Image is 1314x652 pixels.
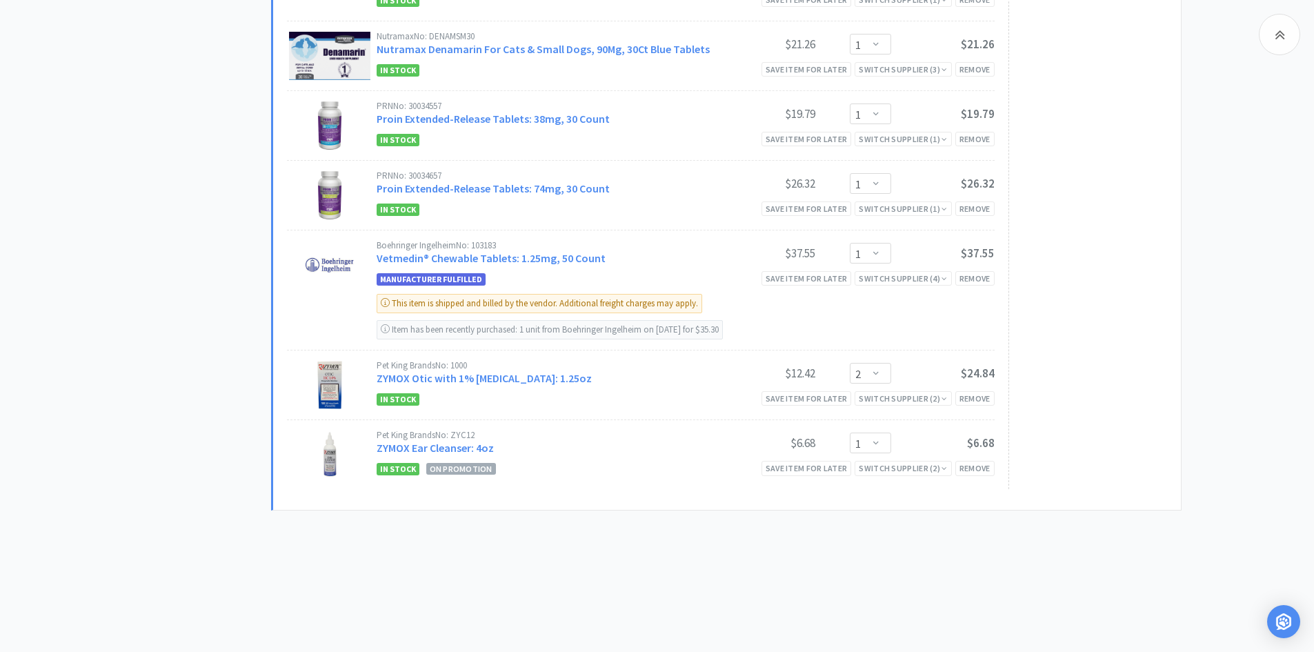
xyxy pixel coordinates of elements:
a: Vetmedin® Chewable Tablets: 1.25mg, 50 Count [377,251,606,265]
a: Nutramax Denamarin For Cats & Small Dogs, 90Mg, 30Ct Blue Tablets [377,42,710,56]
span: On Promotion [426,463,496,475]
span: $24.84 [961,366,995,381]
a: ZYMOX Otic with 1% [MEDICAL_DATA]: 1.25oz [377,371,592,385]
span: In Stock [377,463,419,475]
div: Save item for later [761,461,852,475]
div: Switch Supplier ( 4 ) [859,272,947,285]
div: Pet King Brands No: 1000 [377,361,712,370]
div: Remove [955,271,995,286]
div: $12.42 [712,365,815,382]
img: 9e9b5bb71614461c81d3732acc4723d2_81738.jpeg [306,361,354,409]
div: Pet King Brands No: ZYC12 [377,431,712,439]
div: Switch Supplier ( 1 ) [859,202,947,215]
div: Remove [955,461,995,475]
div: Remove [955,62,995,77]
div: $26.32 [712,175,815,192]
div: Save item for later [761,271,852,286]
div: $21.26 [712,36,815,52]
div: $19.79 [712,106,815,122]
a: Proin Extended-Release Tablets: 38mg, 30 Count [377,112,610,126]
div: Save item for later [761,62,852,77]
div: Save item for later [761,132,852,146]
a: Proin Extended-Release Tablets: 74mg, 30 Count [377,181,610,195]
div: Switch Supplier ( 2 ) [859,462,947,475]
div: This item is shipped and billed by the vendor. Additional freight charges may apply. [377,294,702,313]
img: da74670ee45744e39104d84f7a555502_81737.jpeg [306,431,354,479]
div: Remove [955,201,995,216]
img: 5f2081e956534cf28ee7dfc1452f9c5e_325644.jpeg [306,101,354,150]
img: 9bec9225afc6455b900249ffe57a3224_286037.jpeg [306,241,354,289]
img: 5e624ad0f0914c2dad66c8c5ad84c9f5.png [289,32,370,80]
div: Boehringer Ingelheim No: 103183 [377,241,712,250]
span: In Stock [377,64,419,77]
span: $21.26 [961,37,995,52]
div: PRN No: 30034557 [377,101,712,110]
div: Item has been recently purchased: 1 unit from Boehringer Ingelheim on [DATE] for $35.30 [377,320,723,339]
span: In Stock [377,393,419,406]
div: Save item for later [761,201,852,216]
span: In Stock [377,134,419,146]
div: Nutramax No: DENAMSM30 [377,32,712,41]
div: PRN No: 30034657 [377,171,712,180]
span: Manufacturer Fulfilled [377,273,486,286]
div: Switch Supplier ( 3 ) [859,63,947,76]
span: In Stock [377,204,419,216]
div: Switch Supplier ( 1 ) [859,132,947,146]
div: $37.55 [712,245,815,261]
span: $26.32 [961,176,995,191]
img: ce8bfd2fb2a24489ab54920332ed5553_325679.jpeg [306,171,354,219]
div: Remove [955,132,995,146]
span: $6.68 [967,435,995,451]
div: Remove [955,391,995,406]
span: $19.79 [961,106,995,121]
div: Save item for later [761,391,852,406]
span: $37.55 [961,246,995,261]
a: ZYMOX Ear Cleanser: 4oz [377,441,494,455]
div: Switch Supplier ( 2 ) [859,392,947,405]
div: $6.68 [712,435,815,451]
div: Open Intercom Messenger [1267,605,1300,638]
